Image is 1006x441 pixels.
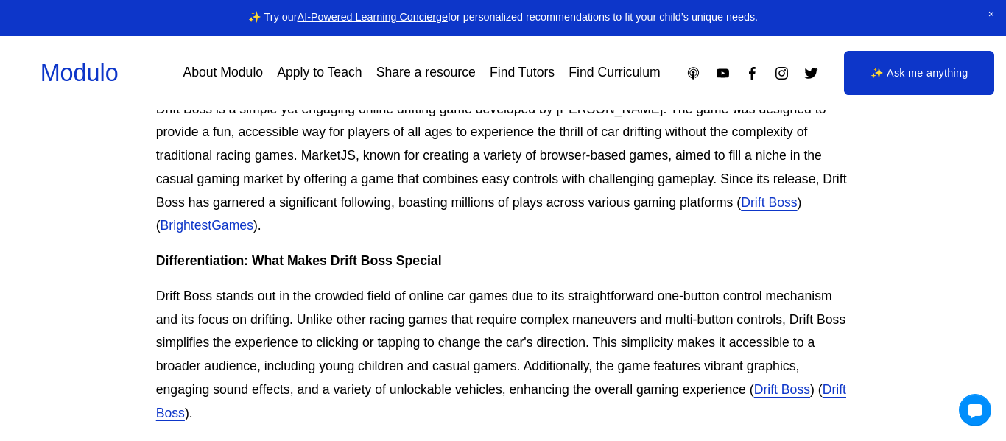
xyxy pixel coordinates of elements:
[686,66,701,81] a: Apple Podcasts
[803,66,819,81] a: Twitter
[715,66,731,81] a: YouTube
[376,60,476,86] a: Share a resource
[156,285,851,426] p: Drift Boss stands out in the crowded field of online car games due to its straightforward one-but...
[156,98,851,239] p: Drift Boss is a simple yet engaging online drifting game developed by [PERSON_NAME]. The game was...
[41,60,119,86] a: Modulo
[569,60,660,86] a: Find Curriculum
[298,11,448,23] a: AI-Powered Learning Concierge
[745,66,760,81] a: Facebook
[277,60,362,86] a: Apply to Teach
[844,51,994,95] a: ✨ Ask me anything
[741,195,797,210] a: Drift Boss
[774,66,789,81] a: Instagram
[754,382,810,397] a: Drift Boss
[156,253,442,268] strong: Differentiation: What Makes Drift Boss Special
[161,218,253,233] a: BrightestGames
[183,60,263,86] a: About Modulo
[490,60,555,86] a: Find Tutors
[156,382,846,420] a: Drift Boss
